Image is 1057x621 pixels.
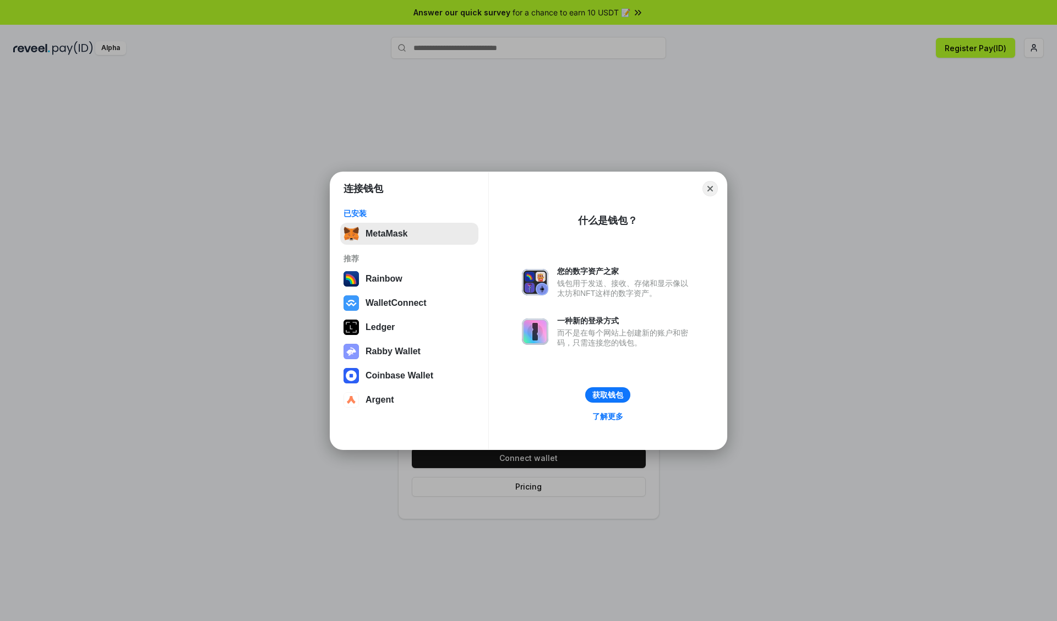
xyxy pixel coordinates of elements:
[592,390,623,400] div: 获取钱包
[344,226,359,241] img: svg+xml,%3Csvg%20fill%3D%22none%22%20height%3D%2233%22%20viewBox%3D%220%200%2035%2033%22%20width%...
[340,316,478,338] button: Ledger
[340,292,478,314] button: WalletConnect
[366,322,395,332] div: Ledger
[366,298,427,308] div: WalletConnect
[702,181,718,196] button: Close
[340,223,478,245] button: MetaMask
[585,387,630,403] button: 获取钱包
[557,328,694,348] div: 而不是在每个网站上创建新的账户和密码，只需连接您的钱包。
[340,389,478,411] button: Argent
[344,295,359,311] img: svg+xml,%3Csvg%20width%3D%2228%22%20height%3D%2228%22%20viewBox%3D%220%200%2028%2028%22%20fill%3D...
[344,208,475,218] div: 已安装
[344,254,475,263] div: 推荐
[340,340,478,362] button: Rabby Wallet
[578,214,638,227] div: 什么是钱包？
[522,318,548,345] img: svg+xml,%3Csvg%20xmlns%3D%22http%3A%2F%2Fwww.w3.org%2F2000%2Fsvg%22%20fill%3D%22none%22%20viewBox...
[344,368,359,383] img: svg+xml,%3Csvg%20width%3D%2228%22%20height%3D%2228%22%20viewBox%3D%220%200%2028%2028%22%20fill%3D...
[340,365,478,387] button: Coinbase Wallet
[366,274,402,284] div: Rainbow
[344,344,359,359] img: svg+xml,%3Csvg%20xmlns%3D%22http%3A%2F%2Fwww.w3.org%2F2000%2Fsvg%22%20fill%3D%22none%22%20viewBox...
[366,229,407,239] div: MetaMask
[344,320,359,335] img: svg+xml,%3Csvg%20xmlns%3D%22http%3A%2F%2Fwww.w3.org%2F2000%2Fsvg%22%20width%3D%2228%22%20height%3...
[366,347,421,356] div: Rabby Wallet
[557,278,694,298] div: 钱包用于发送、接收、存储和显示像以太坊和NFT这样的数字资产。
[522,269,548,295] img: svg+xml,%3Csvg%20xmlns%3D%22http%3A%2F%2Fwww.w3.org%2F2000%2Fsvg%22%20fill%3D%22none%22%20viewBox...
[586,409,630,424] a: 了解更多
[557,316,694,326] div: 一种新的登录方式
[344,182,383,195] h1: 连接钱包
[366,395,394,405] div: Argent
[592,411,623,421] div: 了解更多
[366,371,433,381] div: Coinbase Wallet
[344,271,359,287] img: svg+xml,%3Csvg%20width%3D%22120%22%20height%3D%22120%22%20viewBox%3D%220%200%20120%20120%22%20fil...
[340,268,478,290] button: Rainbow
[344,392,359,408] img: svg+xml,%3Csvg%20width%3D%2228%22%20height%3D%2228%22%20viewBox%3D%220%200%2028%2028%22%20fill%3D...
[557,266,694,276] div: 您的数字资产之家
